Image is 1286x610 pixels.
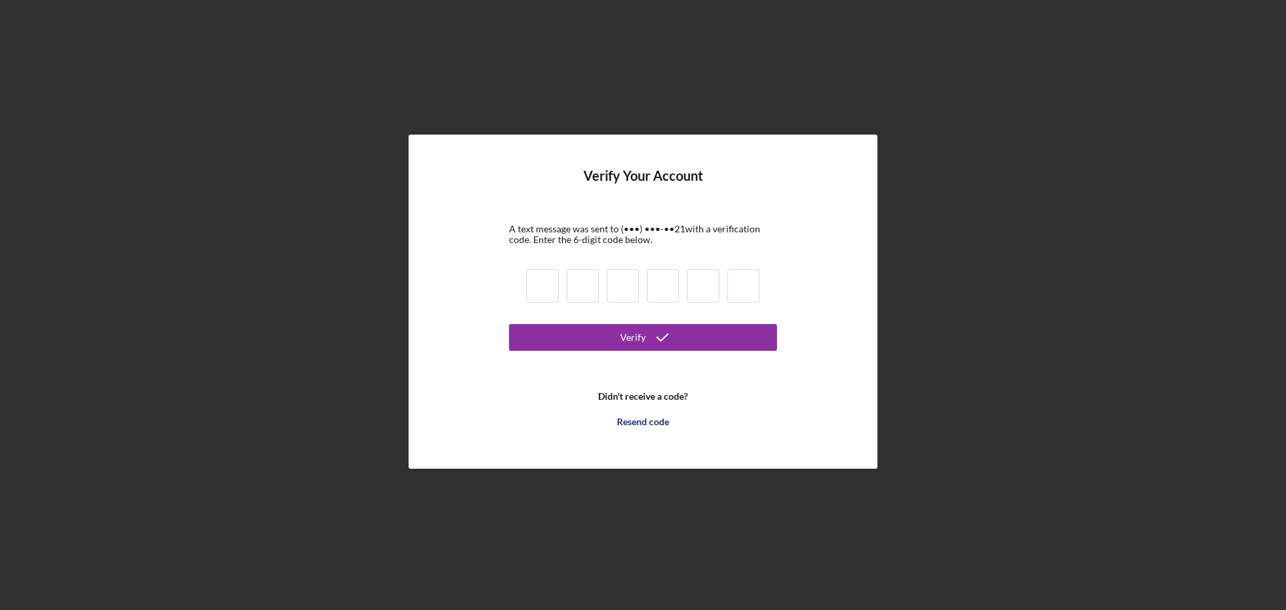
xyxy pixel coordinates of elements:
[509,324,777,351] button: Verify
[509,224,777,245] div: A text message was sent to (•••) •••-•• 21 with a verification code. Enter the 6-digit code below.
[617,408,669,435] div: Resend code
[598,391,688,402] b: Didn't receive a code?
[620,324,646,351] div: Verify
[583,168,703,204] h4: Verify Your Account
[509,408,777,435] button: Resend code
